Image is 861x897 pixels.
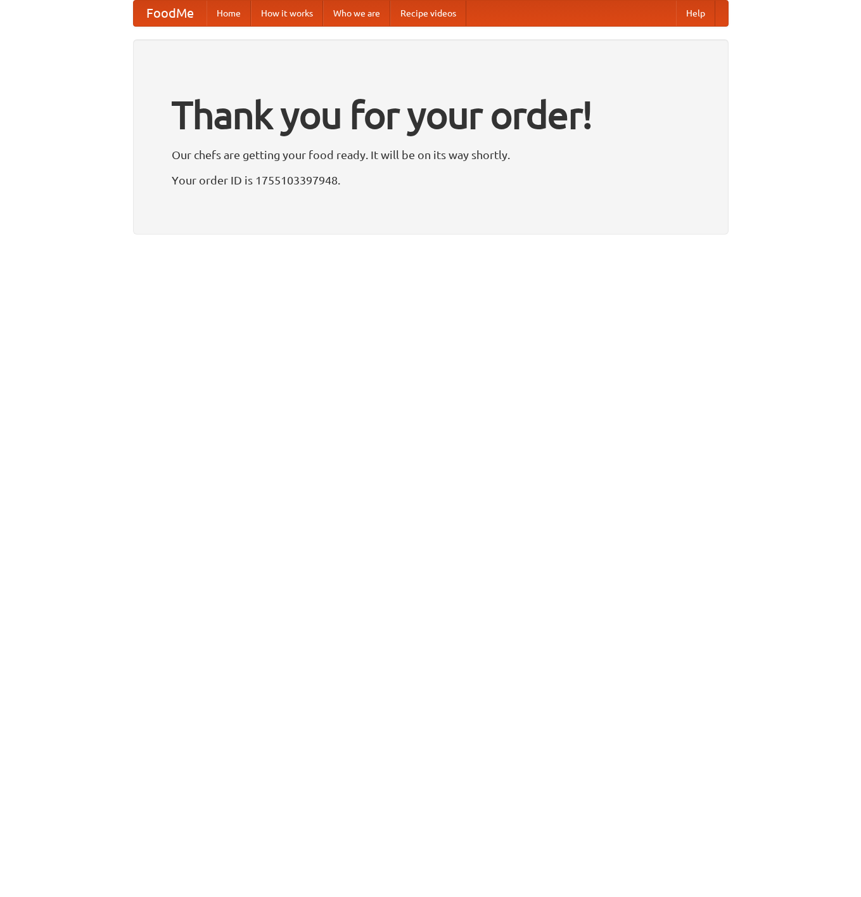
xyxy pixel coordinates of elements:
a: Who we are [323,1,390,26]
a: Home [207,1,251,26]
a: Recipe videos [390,1,466,26]
p: Your order ID is 1755103397948. [172,171,690,190]
p: Our chefs are getting your food ready. It will be on its way shortly. [172,145,690,164]
a: Help [676,1,715,26]
a: How it works [251,1,323,26]
h1: Thank you for your order! [172,84,690,145]
a: FoodMe [134,1,207,26]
